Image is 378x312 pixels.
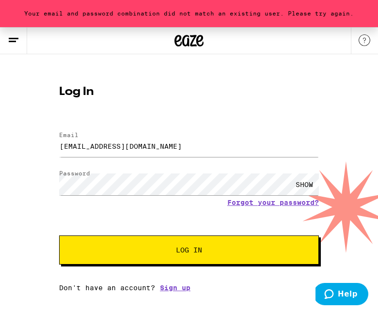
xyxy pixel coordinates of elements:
h1: Log In [59,86,319,98]
input: Email [59,135,319,157]
div: Don't have an account? [59,284,319,292]
button: Log In [59,235,319,265]
a: Sign up [160,284,190,292]
div: SHOW [290,173,319,195]
label: Password [59,170,90,176]
label: Email [59,132,79,138]
iframe: Opens a widget where you can find more information [315,283,368,307]
a: Forgot your password? [227,199,319,206]
span: Log In [176,247,202,253]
